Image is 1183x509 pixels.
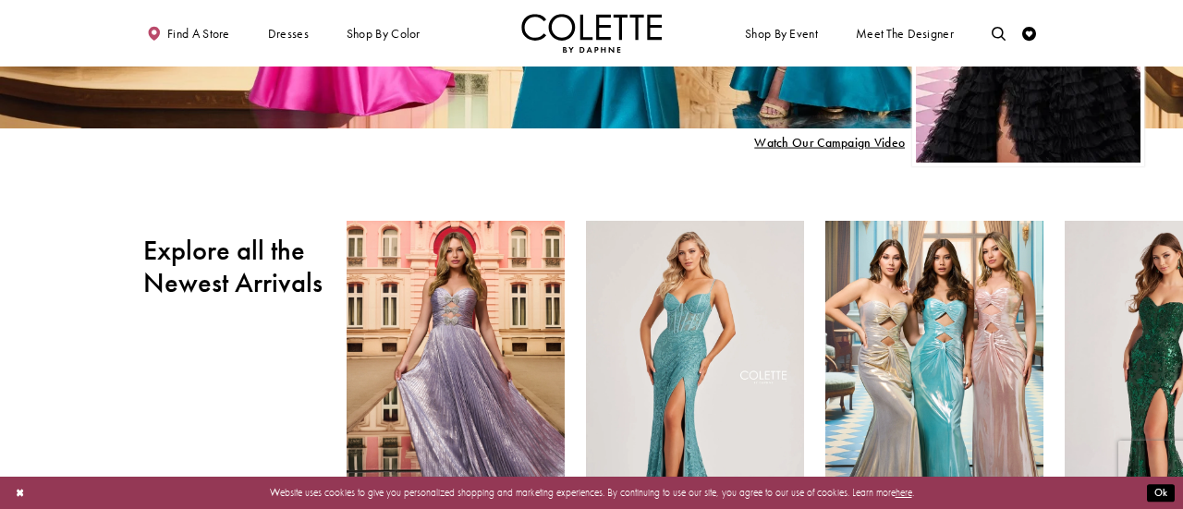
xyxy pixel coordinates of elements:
a: Meet the designer [852,14,957,53]
span: Shop By Event [745,27,818,41]
span: Shop By Event [741,14,821,53]
span: Shop by color [343,14,423,53]
span: Dresses [268,27,309,41]
a: Find a store [143,14,233,53]
h2: Explore all the Newest Arrivals [143,235,325,299]
span: Shop by color [347,27,421,41]
button: Close Dialog [8,480,31,505]
button: Submit Dialog [1147,484,1175,502]
a: Visit Home Page [521,14,662,53]
span: Find a store [167,27,230,41]
a: here [896,486,912,499]
a: Toggle search [988,14,1009,53]
span: Play Slide #15 Video [754,135,905,149]
a: Check Wishlist [1018,14,1040,53]
p: Website uses cookies to give you personalized shopping and marketing experiences. By continuing t... [101,483,1082,502]
span: Dresses [264,14,312,53]
span: Meet the designer [856,27,954,41]
img: Colette by Daphne [521,14,662,53]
